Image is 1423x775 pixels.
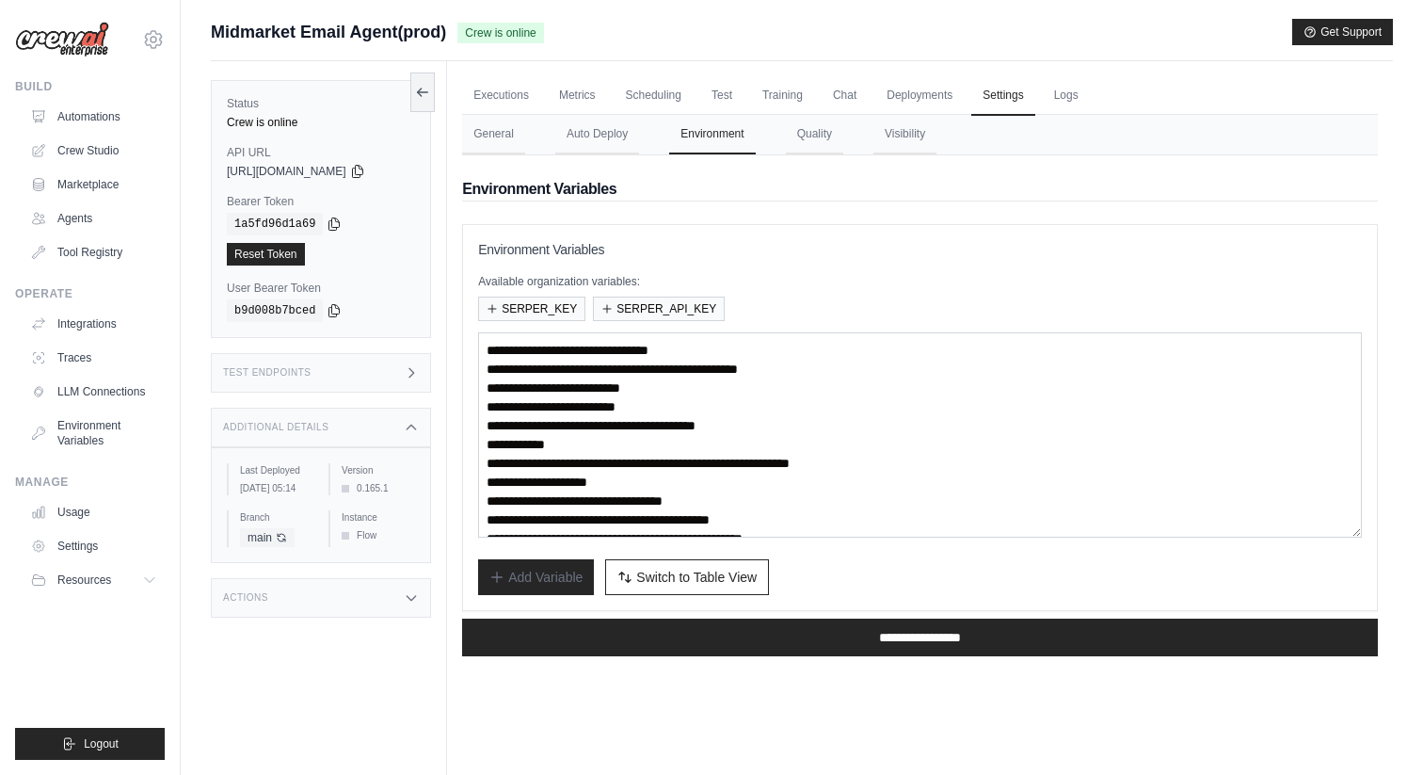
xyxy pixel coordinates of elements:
div: Build [15,79,165,94]
span: Switch to Table View [636,568,757,587]
h3: Actions [223,592,268,604]
button: Visibility [873,115,936,154]
button: Auto Deploy [555,115,639,154]
button: SERPER_KEY [478,297,585,321]
div: Operate [15,286,165,301]
nav: Tabs [462,115,1378,154]
button: SERPER_API_KEY [593,297,725,321]
span: main [240,528,295,547]
a: Chat [822,76,868,116]
a: Training [751,76,814,116]
a: Metrics [548,76,607,116]
button: Add Variable [478,559,594,595]
a: Traces [23,343,165,373]
label: API URL [227,145,415,160]
h3: Test Endpoints [223,367,312,379]
a: Deployments [875,76,964,116]
label: Bearer Token [227,194,415,209]
a: Settings [23,531,165,561]
span: Crew is online [457,23,543,43]
h2: Environment Variables [462,178,1378,201]
a: Usage [23,497,165,527]
a: Reset Token [227,243,305,266]
button: Get Support [1292,19,1393,45]
label: Instance [342,510,415,525]
h3: Additional Details [223,422,328,433]
p: Available organization variables: [478,274,1362,289]
button: Resources [23,565,165,595]
code: 1a5fd96d1a69 [227,213,323,235]
button: Logout [15,728,165,760]
span: [URL][DOMAIN_NAME] [227,164,346,179]
a: Crew Studio [23,136,165,166]
button: Environment [669,115,755,154]
a: Integrations [23,309,165,339]
a: Logs [1043,76,1090,116]
a: Test [700,76,743,116]
label: Status [227,96,415,111]
div: Flow [342,528,415,542]
a: Scheduling [615,76,693,116]
img: Logo [15,22,109,57]
label: User Bearer Token [227,281,415,296]
button: General [462,115,525,154]
button: Quality [786,115,843,154]
div: Crew is online [227,115,415,130]
div: 0.165.1 [342,481,415,495]
a: LLM Connections [23,377,165,407]
a: Executions [462,76,540,116]
code: b9d008b7bced [227,299,323,322]
a: Environment Variables [23,411,165,456]
a: Settings [971,76,1034,116]
label: Last Deployed [240,463,313,477]
a: Automations [23,102,165,132]
span: Resources [57,573,111,588]
span: Midmarket Email Agent(prod) [211,19,446,45]
a: Marketplace [23,170,165,200]
label: Version [342,463,415,477]
a: Agents [23,203,165,234]
span: Logout [84,736,119,751]
time: August 27, 2025 at 05:14 IST [240,483,296,493]
label: Branch [240,510,313,525]
a: Tool Registry [23,237,165,267]
h3: Environment Variables [478,240,1362,259]
button: Switch to Table View [605,559,769,595]
div: Manage [15,475,165,490]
